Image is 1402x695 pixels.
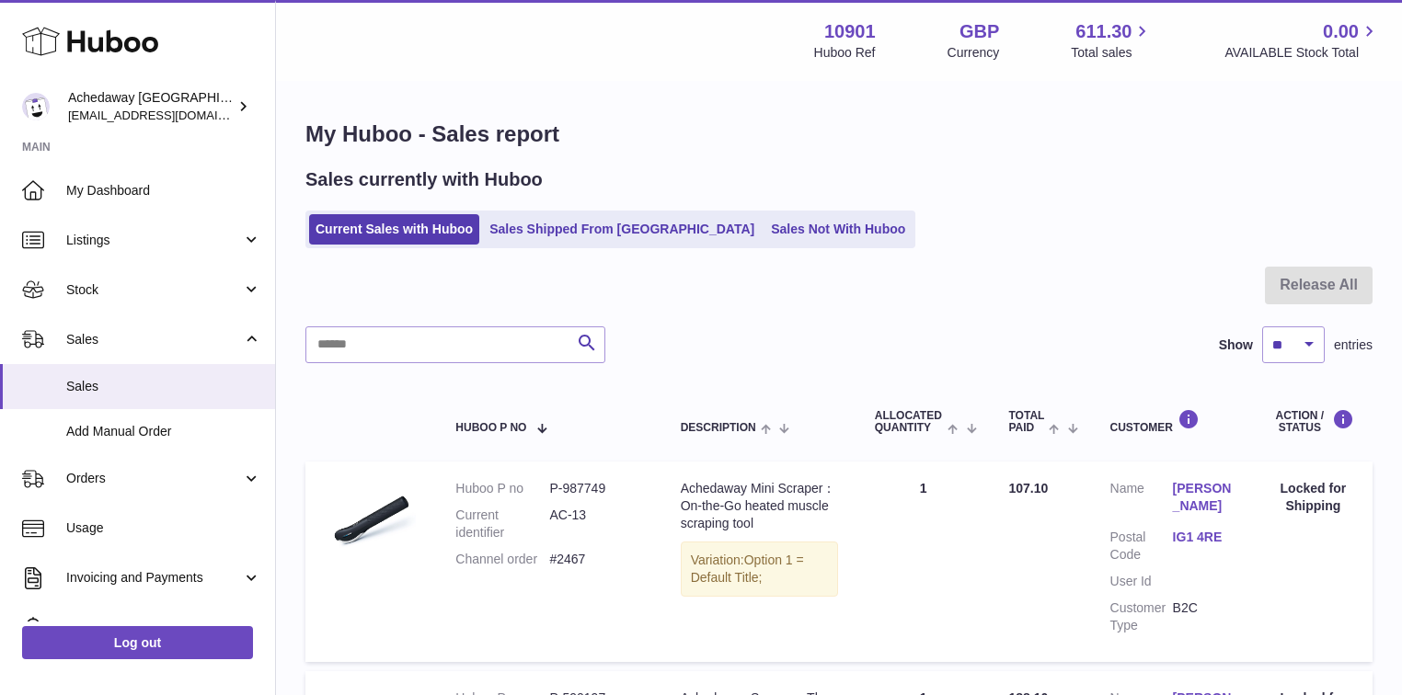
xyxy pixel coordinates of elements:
[1110,599,1173,634] dt: Customer Type
[1173,529,1235,546] a: IG1 4RE
[483,214,761,245] a: Sales Shipped From [GEOGRAPHIC_DATA]
[66,619,261,636] span: Cases
[66,331,242,348] span: Sales
[22,93,50,120] img: admin@newpb.co.uk
[1173,480,1235,515] a: [PERSON_NAME]
[324,480,416,572] img: musclescraper_750x_c42b3404-e4d5-48e3-b3b1-8be745232369.png
[1323,19,1359,44] span: 0.00
[1219,336,1253,354] label: Show
[764,214,912,245] a: Sales Not With Huboo
[68,108,270,122] span: [EMAIL_ADDRESS][DOMAIN_NAME]
[960,19,999,44] strong: GBP
[68,89,234,124] div: Achedaway [GEOGRAPHIC_DATA]
[66,423,261,440] span: Add Manual Order
[66,281,242,299] span: Stock
[1110,409,1235,434] div: Customer
[681,541,838,597] div: Variation:
[1224,19,1380,62] a: 0.00 AVAILABLE Stock Total
[681,480,838,532] div: Achedaway Mini Scraper：On-the-Go heated muscle scraping tool
[66,378,261,395] span: Sales
[66,519,261,537] span: Usage
[1272,480,1354,515] div: Locked for Shipping
[814,44,876,62] div: Huboo Ref
[1173,599,1235,634] dd: B2C
[1075,19,1132,44] span: 611.30
[455,480,549,497] dt: Huboo P no
[549,507,643,541] dd: AC-13
[549,480,643,497] dd: P-987749
[1110,480,1173,519] dt: Name
[455,507,549,541] dt: Current identifier
[948,44,1000,62] div: Currency
[1071,44,1153,62] span: Total sales
[691,553,804,585] span: Option 1 = Default Title;
[1009,410,1045,434] span: Total paid
[681,422,756,434] span: Description
[1272,409,1354,434] div: Action / Status
[66,470,242,487] span: Orders
[824,19,876,44] strong: 10901
[1334,336,1373,354] span: entries
[455,422,526,434] span: Huboo P no
[1009,481,1049,496] span: 107.10
[305,120,1373,149] h1: My Huboo - Sales report
[66,182,261,199] span: My Dashboard
[1071,19,1153,62] a: 611.30 Total sales
[875,410,943,434] span: ALLOCATED Quantity
[309,214,479,245] a: Current Sales with Huboo
[549,551,643,568] dd: #2467
[22,626,253,659] a: Log out
[1224,44,1380,62] span: AVAILABLE Stock Total
[856,461,991,661] td: 1
[1110,529,1173,564] dt: Postal Code
[66,232,242,249] span: Listings
[455,551,549,568] dt: Channel order
[305,167,543,192] h2: Sales currently with Huboo
[66,569,242,587] span: Invoicing and Payments
[1110,573,1173,590] dt: User Id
